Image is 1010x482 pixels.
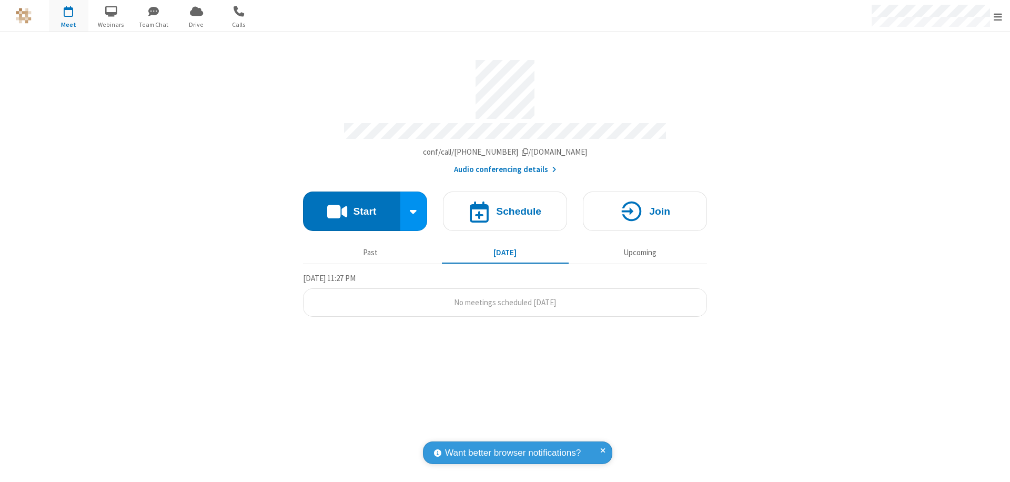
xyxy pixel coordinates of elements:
[454,297,556,307] span: No meetings scheduled [DATE]
[649,206,670,216] h4: Join
[423,146,588,158] button: Copy my meeting room linkCopy my meeting room link
[303,272,707,317] section: Today's Meetings
[454,164,557,176] button: Audio conferencing details
[443,192,567,231] button: Schedule
[442,243,569,263] button: [DATE]
[400,192,428,231] div: Start conference options
[583,192,707,231] button: Join
[49,20,88,29] span: Meet
[134,20,174,29] span: Team Chat
[577,243,703,263] button: Upcoming
[16,8,32,24] img: QA Selenium DO NOT DELETE OR CHANGE
[445,446,581,460] span: Want better browser notifications?
[496,206,541,216] h4: Schedule
[353,206,376,216] h4: Start
[219,20,259,29] span: Calls
[177,20,216,29] span: Drive
[303,52,707,176] section: Account details
[92,20,131,29] span: Webinars
[307,243,434,263] button: Past
[303,192,400,231] button: Start
[303,273,356,283] span: [DATE] 11:27 PM
[423,147,588,157] span: Copy my meeting room link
